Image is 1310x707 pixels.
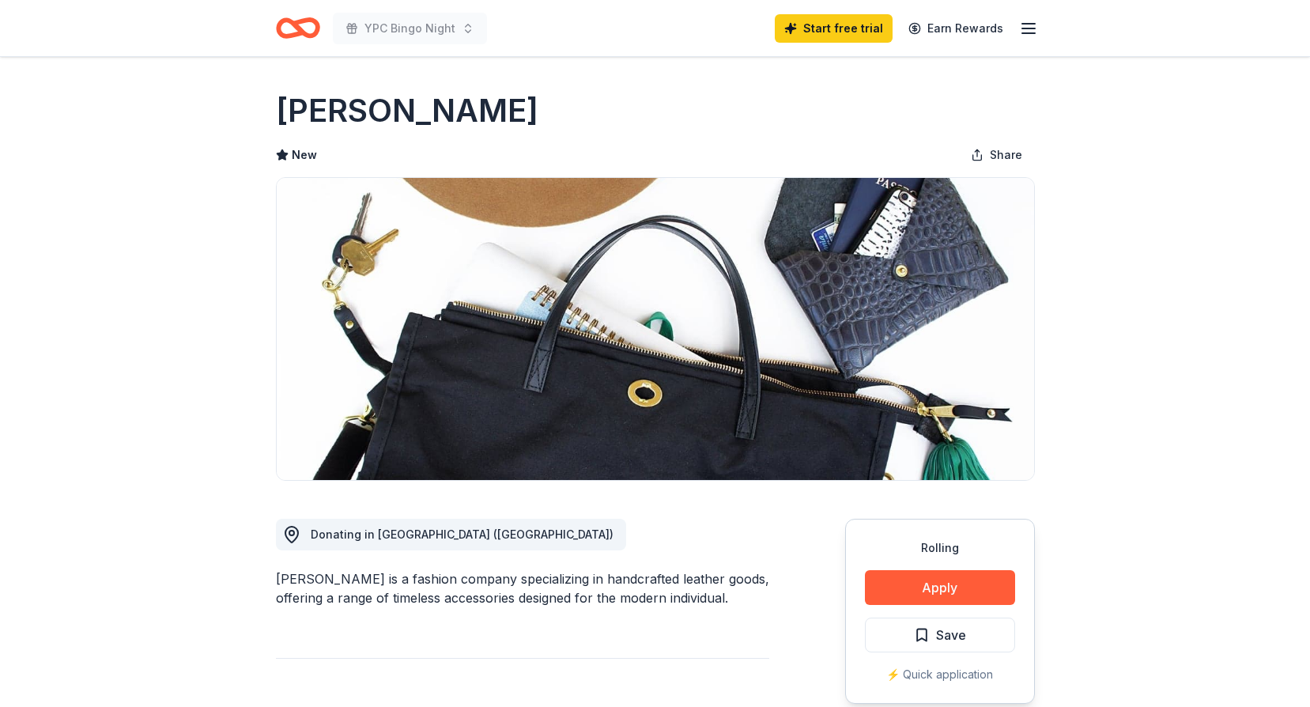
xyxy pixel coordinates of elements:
span: Donating in [GEOGRAPHIC_DATA] ([GEOGRAPHIC_DATA]) [311,527,613,541]
a: Home [276,9,320,47]
button: Share [958,139,1035,171]
span: New [292,146,317,164]
img: Image for Blair Ritchey [277,178,1034,480]
div: Rolling [865,539,1015,558]
button: Save [865,618,1015,652]
span: YPC Bingo Night [364,19,455,38]
span: Save [936,625,966,645]
a: Start free trial [775,14,893,43]
span: Share [990,146,1022,164]
div: [PERSON_NAME] is a fashion company specializing in handcrafted leather goods, offering a range of... [276,569,769,607]
button: YPC Bingo Night [333,13,487,44]
a: Earn Rewards [899,14,1013,43]
div: ⚡️ Quick application [865,665,1015,684]
button: Apply [865,570,1015,605]
h1: [PERSON_NAME] [276,89,538,133]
